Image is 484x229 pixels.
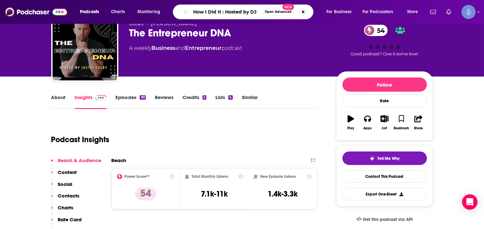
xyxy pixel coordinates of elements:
div: 4 [228,95,232,100]
h2: Reach [112,157,126,163]
p: 54 [135,188,156,200]
div: List [382,126,387,130]
span: Get this podcast via API [363,217,413,222]
a: Similar [242,94,258,109]
button: tell me why sparkleTell Me Why [342,151,427,165]
input: Search podcasts, credits, & more... [191,7,262,17]
span: More [407,7,418,16]
img: User Profile [461,5,476,19]
a: 54 [364,25,388,36]
button: Content [51,169,77,181]
div: Rate [342,94,427,107]
a: Business [152,45,175,51]
button: Rate Card [51,216,82,228]
span: Logged in as Spiral5-G1 [461,5,476,19]
button: open menu [358,7,403,17]
button: Apps [359,111,376,134]
div: 54Good podcast? Give it some love! [336,21,433,60]
img: The Entrepreneur DNA [53,16,117,80]
div: Search podcasts, credits, & more... [179,5,320,19]
span: and [175,45,185,51]
div: Open Intercom Messenger [462,194,478,210]
span: Charts [111,7,125,16]
button: List [376,111,393,134]
button: Follow [342,78,427,92]
a: About [51,94,66,109]
h3: 1.4k-3.3k [268,189,298,199]
button: Reach & Audience [51,157,102,169]
h3: 7.1k-11k [201,189,228,199]
h1: Podcast Insights [51,135,110,144]
p: Rate Card [58,216,82,223]
a: Show notifications dropdown [444,6,454,17]
a: Show notifications dropdown [428,6,439,17]
button: Social [51,181,73,193]
p: Contacts [58,193,80,199]
a: Get this podcast via API [351,212,418,227]
button: open menu [75,7,107,17]
span: New [282,4,294,10]
p: Social [58,181,73,187]
span: 54 [370,25,388,36]
a: Charts [107,7,129,17]
span: For Business [326,7,352,16]
button: open menu [133,7,169,17]
span: For Podcasters [362,7,393,16]
a: Credits2 [183,94,206,109]
h2: New Episode Listens [260,174,296,179]
button: Export One-Sheet [342,188,427,200]
button: Play [342,111,359,134]
button: Show profile menu [461,5,476,19]
button: Contacts [51,193,80,205]
div: Bookmark [394,126,409,130]
span: Podcasts [80,7,99,16]
button: open menu [403,7,426,17]
div: Play [347,126,354,130]
p: Charts [58,205,74,211]
button: open menu [322,7,360,17]
div: Apps [363,126,372,130]
p: Reach & Audience [58,157,102,163]
button: Bookmark [393,111,410,134]
a: Entrepreneur [185,45,222,51]
span: Open Advanced [265,10,291,14]
h2: Power Score™ [125,174,150,179]
h2: Total Monthly Listens [192,174,228,179]
img: Podchaser - Follow, Share and Rate Podcasts [5,6,67,18]
span: Monitoring [137,7,160,16]
button: Charts [51,205,74,216]
p: Content [58,169,77,175]
div: 99 [140,95,145,100]
a: Lists4 [215,94,232,109]
span: Tell Me Why [377,156,400,161]
a: InsightsPodchaser Pro [75,94,107,109]
span: Good podcast? Give it some love! [351,51,419,56]
img: tell me why sparkle [370,156,375,161]
img: Podchaser Pro [95,95,107,100]
div: 2 [202,95,206,100]
div: Share [414,126,423,130]
a: Episodes99 [115,94,145,109]
a: Reviews [155,94,173,109]
button: Share [410,111,427,134]
div: A weekly podcast [129,44,242,52]
a: Contact This Podcast [342,170,427,183]
button: Open AdvancedNew [262,8,294,16]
